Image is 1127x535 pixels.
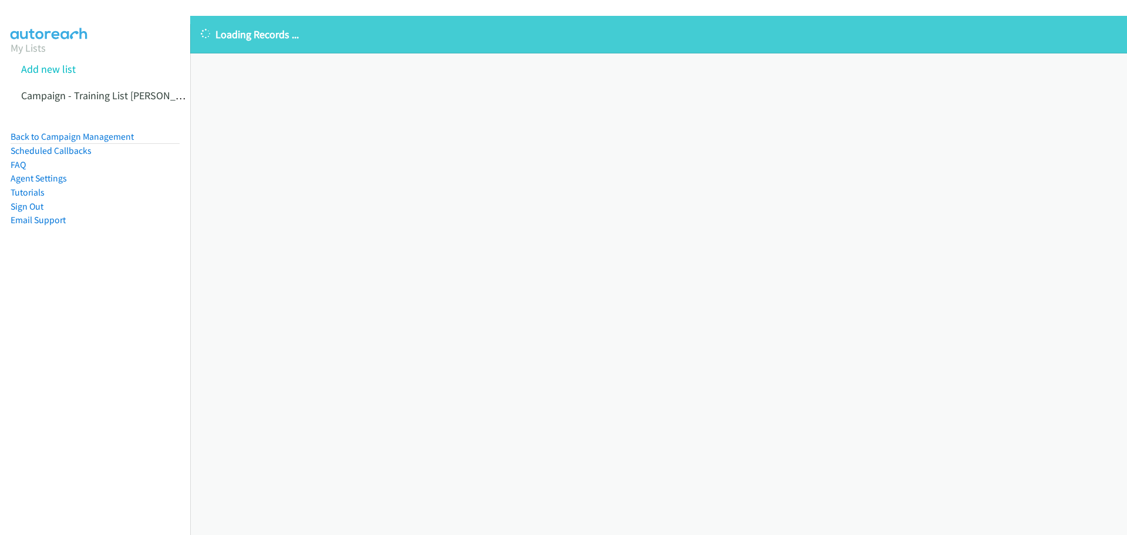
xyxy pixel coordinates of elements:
[11,131,134,142] a: Back to Campaign Management
[11,145,92,156] a: Scheduled Callbacks
[11,201,43,212] a: Sign Out
[11,214,66,226] a: Email Support
[11,159,26,170] a: FAQ
[21,62,76,76] a: Add new list
[21,89,204,102] a: Campaign - Training List [PERSON_NAME]
[11,41,46,55] a: My Lists
[11,173,67,184] a: Agent Settings
[11,187,45,198] a: Tutorials
[201,26,1116,42] p: Loading Records ...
